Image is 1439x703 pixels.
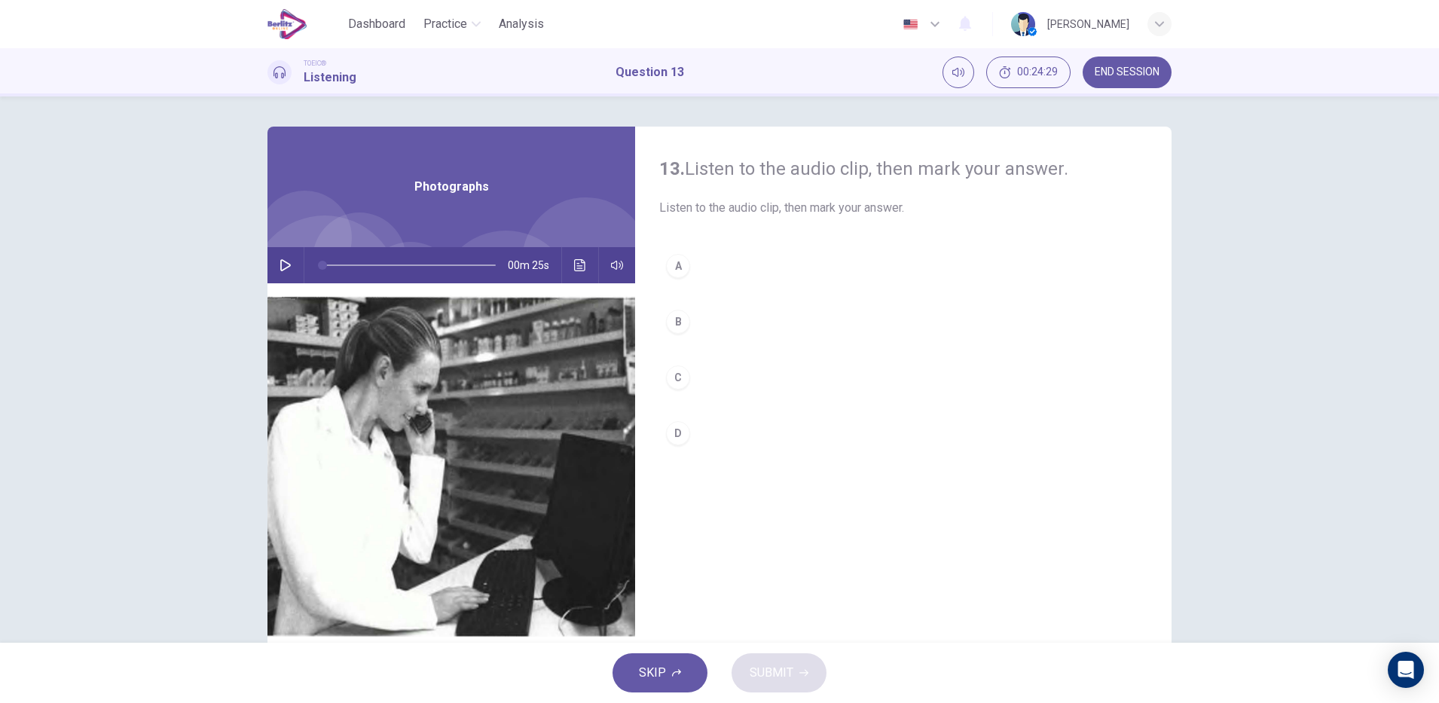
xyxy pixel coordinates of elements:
[267,283,635,650] img: Photographs
[417,11,487,38] button: Practice
[1083,57,1172,88] button: END SESSION
[423,15,467,33] span: Practice
[639,662,666,683] span: SKIP
[666,310,690,334] div: B
[666,254,690,278] div: A
[1011,12,1035,36] img: Profile picture
[666,421,690,445] div: D
[616,63,684,81] h1: Question 13
[342,11,411,38] button: Dashboard
[901,19,920,30] img: en
[659,247,1147,285] button: A
[1047,15,1129,33] div: [PERSON_NAME]
[986,57,1071,88] button: 00:24:29
[499,15,544,33] span: Analysis
[659,303,1147,341] button: B
[666,365,690,390] div: C
[613,653,707,692] button: SKIP
[304,58,326,69] span: TOEIC®
[568,247,592,283] button: Click to see the audio transcription
[986,57,1071,88] div: Hide
[659,157,1147,181] h4: Listen to the audio clip, then mark your answer.
[508,247,561,283] span: 00m 25s
[659,414,1147,452] button: D
[304,69,356,87] h1: Listening
[414,178,489,196] span: Photographs
[348,15,405,33] span: Dashboard
[1017,66,1058,78] span: 00:24:29
[943,57,974,88] div: Mute
[659,359,1147,396] button: C
[1095,66,1159,78] span: END SESSION
[1388,652,1424,688] div: Open Intercom Messenger
[493,11,550,38] button: Analysis
[267,9,342,39] a: EduSynch logo
[659,158,685,179] strong: 13.
[659,199,1147,217] span: Listen to the audio clip, then mark your answer.
[267,9,307,39] img: EduSynch logo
